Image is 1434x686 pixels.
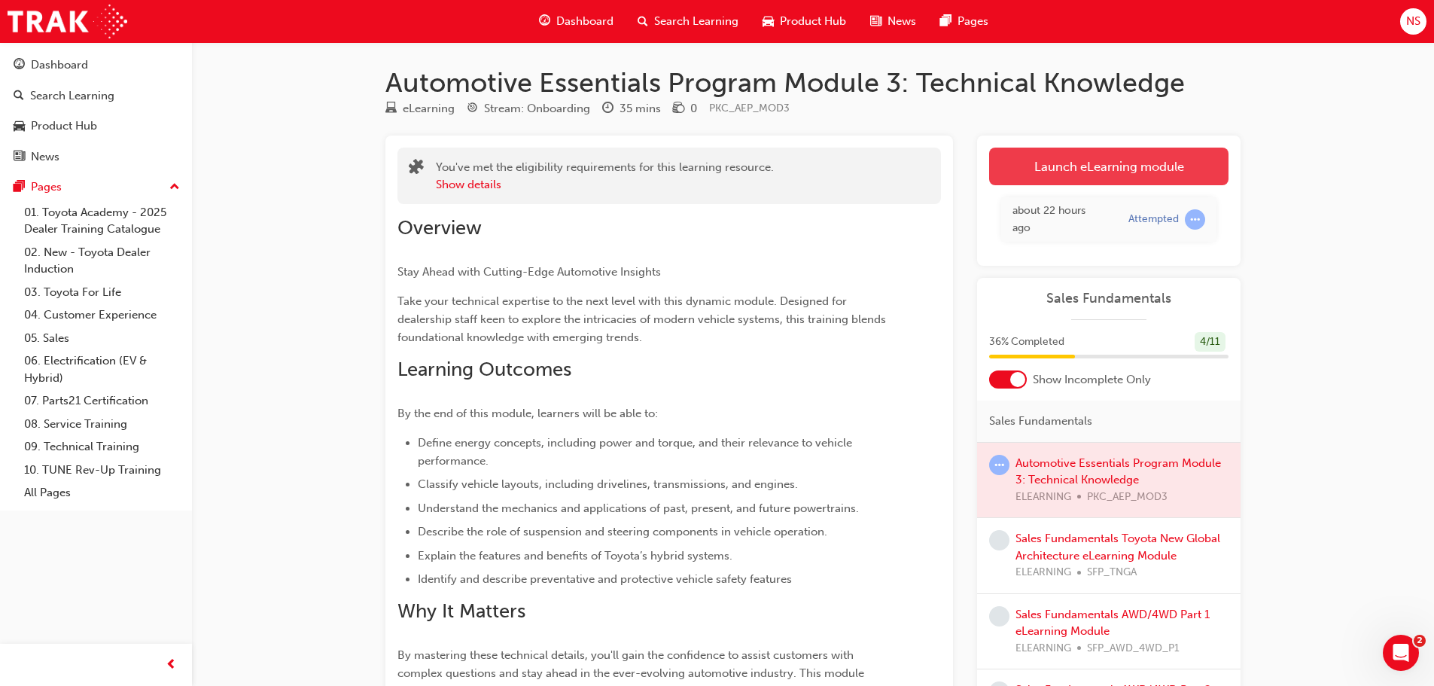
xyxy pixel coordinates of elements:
a: 05. Sales [18,327,186,350]
div: Mon Sep 29 2025 16:33:46 GMT+1000 (Australian Eastern Standard Time) [1012,203,1106,236]
a: news-iconNews [858,6,928,37]
a: Search Learning [6,82,186,110]
div: Price [673,99,697,118]
a: 04. Customer Experience [18,303,186,327]
span: learningRecordVerb_NONE-icon [989,530,1009,550]
span: news-icon [870,12,881,31]
div: Duration [602,99,661,118]
span: car-icon [763,12,774,31]
span: Dashboard [556,13,613,30]
a: car-iconProduct Hub [750,6,858,37]
span: Search Learning [654,13,738,30]
span: target-icon [467,102,478,116]
span: Sales Fundamentals [989,413,1092,430]
span: Product Hub [780,13,846,30]
span: Identify and describe preventative and protective vehicle safety features [418,572,792,586]
button: Pages [6,173,186,201]
span: Learning Outcomes [397,358,571,381]
a: pages-iconPages [928,6,1000,37]
span: pages-icon [14,181,25,194]
a: guage-iconDashboard [527,6,626,37]
h1: Automotive Essentials Program Module 3: Technical Knowledge [385,66,1241,99]
button: Show details [436,176,501,194]
a: 06. Electrification (EV & Hybrid) [18,349,186,389]
span: car-icon [14,120,25,133]
span: learningRecordVerb_ATTEMPT-icon [989,455,1009,475]
span: Overview [397,216,482,239]
span: Understand the mechanics and applications of past, present, and future powertrains. [418,502,859,515]
a: 10. TUNE Rev-Up Training [18,459,186,482]
span: search-icon [638,12,648,31]
span: NS [1406,13,1420,30]
span: Stay Ahead with Cutting-Edge Automotive Insights [397,265,661,279]
div: Stream [467,99,590,118]
a: Sales Fundamentals [989,290,1228,307]
span: Learning resource code [709,102,790,114]
span: 36 % Completed [989,334,1064,351]
span: guage-icon [14,59,25,72]
a: 07. Parts21 Certification [18,389,186,413]
span: News [887,13,916,30]
span: guage-icon [539,12,550,31]
button: NS [1400,8,1426,35]
a: All Pages [18,481,186,505]
span: Take your technical expertise to the next level with this dynamic module. Designed for dealership... [397,294,889,344]
div: You've met the eligibility requirements for this learning resource. [436,159,774,193]
a: Sales Fundamentals AWD/4WD Part 1 eLearning Module [1015,608,1210,639]
span: ELEARNING [1015,640,1071,657]
span: ELEARNING [1015,564,1071,581]
div: Pages [31,178,62,196]
span: clock-icon [602,102,613,116]
span: 2 [1414,635,1426,647]
span: search-icon [14,90,24,103]
span: Why It Matters [397,599,525,623]
span: Classify vehicle layouts, including drivelines, transmissions, and engines. [418,477,798,491]
span: learningResourceType_ELEARNING-icon [385,102,397,116]
span: up-icon [169,178,180,197]
span: Explain the features and benefits of Toyota’s hybrid systems. [418,549,732,563]
span: pages-icon [940,12,951,31]
span: SFP_AWD_4WD_P1 [1087,640,1180,657]
a: Dashboard [6,51,186,79]
span: Show Incomplete Only [1033,371,1151,389]
a: 01. Toyota Academy - 2025 Dealer Training Catalogue [18,201,186,241]
a: 08. Service Training [18,413,186,436]
a: Sales Fundamentals Toyota New Global Architecture eLearning Module [1015,532,1220,563]
div: 35 mins [620,100,661,117]
a: search-iconSearch Learning [626,6,750,37]
a: 02. New - Toyota Dealer Induction [18,241,186,281]
span: By the end of this module, learners will be able to: [397,407,658,420]
span: Describe the role of suspension and steering components in vehicle operation. [418,525,827,538]
div: 4 / 11 [1195,332,1225,352]
span: prev-icon [166,656,177,675]
div: Dashboard [31,56,88,74]
div: News [31,148,59,166]
div: eLearning [403,100,455,117]
span: learningRecordVerb_NONE-icon [989,606,1009,627]
span: news-icon [14,151,25,164]
span: SFP_TNGA [1087,564,1137,581]
a: Product Hub [6,112,186,140]
div: Attempted [1128,212,1179,227]
a: Launch eLearning module [989,148,1228,185]
div: Type [385,99,455,118]
span: Pages [958,13,988,30]
div: Search Learning [30,87,114,105]
div: Product Hub [31,117,97,135]
span: Define energy concepts, including power and torque, and their relevance to vehicle performance. [418,436,855,468]
div: Stream: Onboarding [484,100,590,117]
a: News [6,143,186,171]
div: 0 [690,100,697,117]
span: money-icon [673,102,684,116]
span: learningRecordVerb_ATTEMPT-icon [1185,209,1205,230]
a: 09. Technical Training [18,435,186,459]
iframe: Intercom live chat [1383,635,1419,671]
button: DashboardSearch LearningProduct HubNews [6,48,186,173]
a: 03. Toyota For Life [18,281,186,304]
img: Trak [8,5,127,38]
span: puzzle-icon [409,160,424,178]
